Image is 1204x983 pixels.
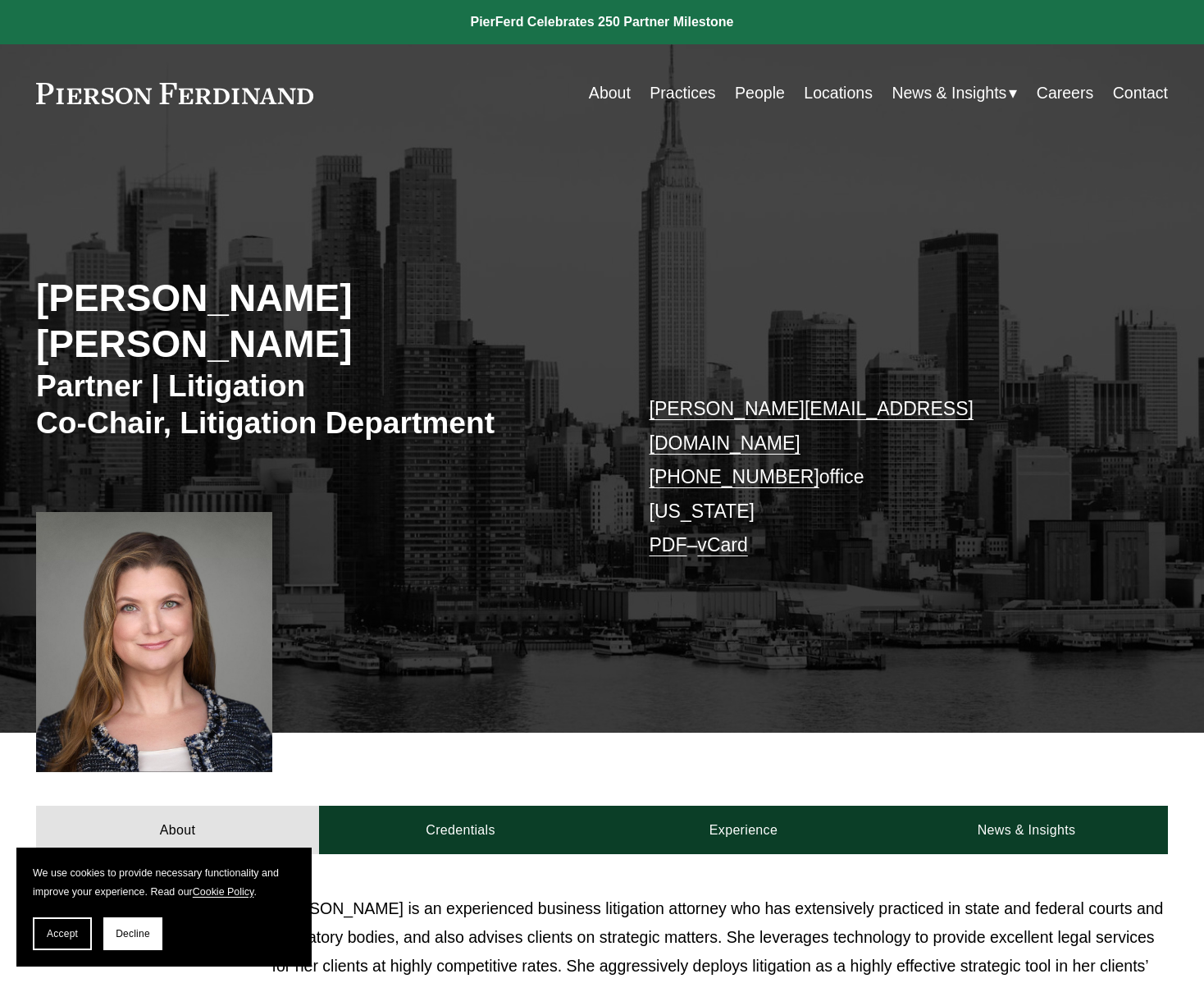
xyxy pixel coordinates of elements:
a: News & Insights [885,806,1168,854]
span: News & Insights [892,79,1006,107]
a: vCard [697,534,747,556]
a: [PERSON_NAME][EMAIL_ADDRESS][DOMAIN_NAME] [649,398,973,453]
span: Decline [116,928,150,940]
button: Decline [103,917,162,950]
h3: Partner | Litigation Co-Chair, Litigation Department [36,368,602,443]
p: office [US_STATE] – [649,392,1120,562]
h2: [PERSON_NAME] [PERSON_NAME] [36,276,602,367]
a: Experience [602,806,885,854]
a: Cookie Policy [193,886,254,898]
a: About [589,77,631,109]
section: Cookie banner [16,848,312,967]
a: Practices [650,77,715,109]
a: Locations [804,77,873,109]
a: Careers [1037,77,1093,109]
button: Accept [33,917,92,950]
a: folder dropdown [892,77,1017,109]
a: About [36,806,319,854]
span: Accept [47,928,78,940]
a: PDF [649,534,686,556]
a: [PHONE_NUMBER] [649,466,819,487]
p: We use cookies to provide necessary functionality and improve your experience. Read our . [33,864,295,901]
a: Credentials [319,806,602,854]
a: People [735,77,785,109]
a: Contact [1113,77,1168,109]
